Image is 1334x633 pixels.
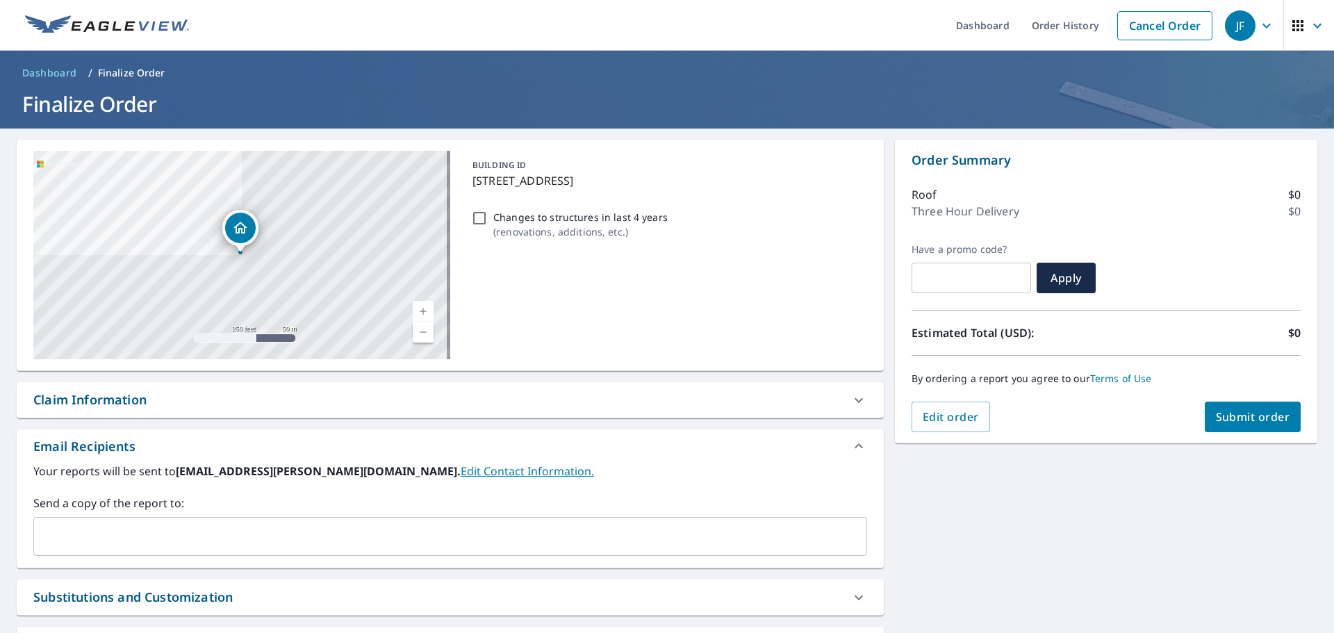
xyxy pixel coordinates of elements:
p: Three Hour Delivery [912,203,1019,220]
label: Have a promo code? [912,243,1031,256]
div: Claim Information [17,382,884,418]
p: BUILDING ID [472,159,526,171]
div: Claim Information [33,391,147,409]
span: Submit order [1216,409,1290,425]
a: Dashboard [17,62,83,84]
div: Email Recipients [17,429,884,463]
label: Your reports will be sent to [33,463,867,479]
p: ( renovations, additions, etc. ) [493,224,668,239]
p: $0 [1288,186,1301,203]
a: Terms of Use [1090,372,1152,385]
p: Changes to structures in last 4 years [493,210,668,224]
p: Roof [912,186,937,203]
button: Submit order [1205,402,1301,432]
p: By ordering a report you agree to our [912,372,1301,385]
button: Edit order [912,402,990,432]
h1: Finalize Order [17,90,1317,118]
div: Dropped pin, building 1, Residential property, 935 Sanctuary Ct Pewaukee, WI 53072 [222,210,258,253]
p: $0 [1288,324,1301,341]
a: Current Level 17, Zoom Out [413,322,434,343]
li: / [88,65,92,81]
div: JF [1225,10,1255,41]
p: Order Summary [912,151,1301,170]
p: [STREET_ADDRESS] [472,172,862,189]
p: Estimated Total (USD): [912,324,1106,341]
span: Dashboard [22,66,77,80]
a: Cancel Order [1117,11,1212,40]
a: Current Level 17, Zoom In [413,301,434,322]
b: [EMAIL_ADDRESS][PERSON_NAME][DOMAIN_NAME]. [176,463,461,479]
div: Substitutions and Customization [17,579,884,615]
label: Send a copy of the report to: [33,495,867,511]
p: $0 [1288,203,1301,220]
div: Email Recipients [33,437,135,456]
div: Substitutions and Customization [33,588,233,607]
img: EV Logo [25,15,189,36]
span: Edit order [923,409,979,425]
a: EditContactInfo [461,463,594,479]
nav: breadcrumb [17,62,1317,84]
button: Apply [1037,263,1096,293]
span: Apply [1048,270,1085,286]
p: Finalize Order [98,66,165,80]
